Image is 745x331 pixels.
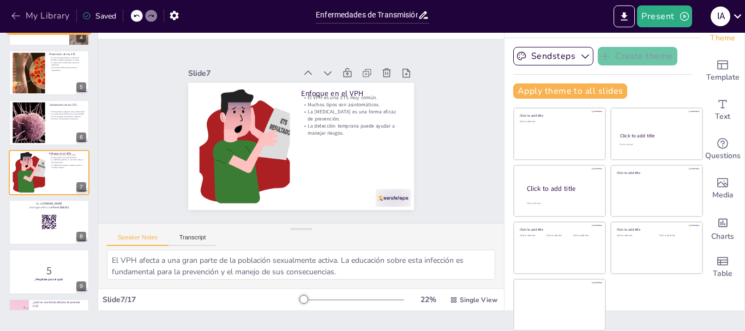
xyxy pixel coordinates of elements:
span: Questions [705,150,741,162]
div: 7 [9,150,89,195]
p: ¿Cuál es una forma efectiva de prevenir ETS? [33,300,85,308]
div: Click to add title [520,113,598,118]
div: 9 [9,249,89,294]
div: 5 [76,82,86,92]
div: Click to add text [546,234,571,237]
strong: ¡Prepárate para el quiz! [35,278,63,281]
button: My Library [8,7,74,25]
div: 8 [76,232,86,242]
p: El tratamiento depende de la enfermedad. [49,110,86,113]
p: and login with code [13,206,85,209]
div: Click to add text [520,234,544,237]
p: Enfoque en el VPH [49,152,86,155]
button: Present [637,5,692,27]
p: La [MEDICAL_DATA] es una forma eficaz de prevención. [301,109,402,123]
strong: Free71985332 [53,206,69,209]
div: Click to add text [659,234,694,237]
p: La educación sobre salud sexual es necesaria. [49,61,86,66]
p: La [MEDICAL_DATA] es una forma eficaz de prevención. [49,159,86,164]
button: I A [711,5,730,27]
input: Insert title [316,7,418,23]
p: Tratamiento de las ETS [49,103,86,107]
p: El uso de preservativos es esencial. [49,56,86,59]
span: Single View [460,296,497,304]
div: Click to add title [617,170,695,174]
p: Las infecciones bacterianas son tratables. [49,113,86,116]
button: Sendsteps [513,47,593,65]
button: Export to PowerPoint [614,5,635,27]
div: 8 [9,200,89,245]
div: Click to add body [527,202,596,205]
p: El VPH es una ETS muy común. [49,154,86,157]
div: I A [711,7,730,26]
span: Text [715,111,730,123]
p: Go to [13,202,85,206]
div: Slide 7 / 17 [103,294,299,305]
p: Muchos tipos son asintomáticos. [301,101,402,109]
p: Comunicar sobre salud sexual es importante. [49,66,86,71]
div: Add text boxes [701,91,744,130]
button: Speaker Notes [107,234,169,246]
span: Charts [711,231,734,243]
div: Click to add title [617,227,695,232]
p: La detección temprana puede ayudar a manejar riesgos. [301,122,402,136]
span: Theme [710,32,735,44]
div: 7 [76,182,86,192]
div: Click to add title [527,184,597,194]
div: Click to add text [520,121,598,123]
p: Informar a las parejas es esencial. [49,118,86,121]
button: Create theme [598,47,677,65]
p: 5 [13,263,85,278]
p: Realizar pruebas regulares es clave. [49,58,86,61]
div: Click to add text [620,143,692,146]
div: 4 [76,33,86,43]
div: Click to add text [617,234,651,237]
p: Muchos tipos son asintomáticos. [49,157,86,159]
div: Add images, graphics, shapes or video [701,169,744,208]
span: Template [706,71,740,83]
div: 5 [9,50,89,95]
div: 6 [76,133,86,142]
span: Media [712,189,734,201]
textarea: El VPH afecta a una gran parte de la población sexualmente activa. La educación sobre esta infecc... [107,250,495,280]
div: Click to add title [620,133,693,139]
div: Get real-time input from your audience [701,130,744,169]
div: Saved [82,11,116,21]
p: La detección temprana puede ayudar a manejar riesgos. [49,164,86,168]
div: Click to add text [573,234,598,237]
button: Transcript [169,234,217,246]
div: 6 [9,100,89,145]
div: Add ready made slides [701,51,744,91]
button: Apply theme to all slides [513,83,627,99]
p: Enfoque en el VPH [301,88,402,99]
div: Add charts and graphs [701,208,744,248]
div: 22 % [415,294,441,305]
div: Add a table [701,248,744,287]
strong: [DOMAIN_NAME] [43,202,62,206]
p: El VPH es una ETS muy común. [301,94,402,101]
span: Table [713,268,732,280]
p: El VIH requiere tratamiento continuo. [49,115,86,118]
div: Click to add title [520,227,598,232]
div: 9 [76,281,86,291]
p: Prevención de las ETS [49,52,86,56]
div: Slide 7 [188,68,296,79]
